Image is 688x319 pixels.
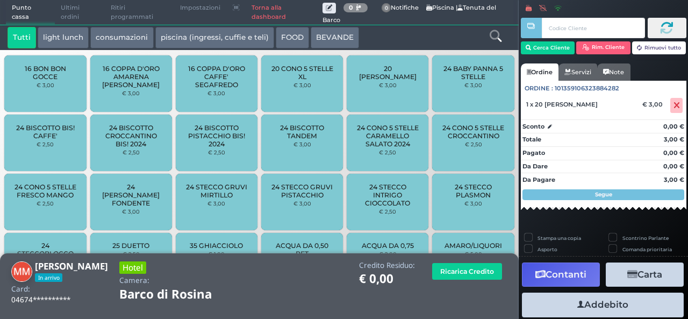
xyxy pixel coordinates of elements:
[123,149,140,155] small: € 2,50
[99,65,163,89] span: 16 COPPA D'ORO AMARENA [PERSON_NAME]
[521,41,575,54] button: Cerca Cliente
[356,65,420,81] span: 20 [PERSON_NAME]
[208,149,225,155] small: € 2,50
[576,41,630,54] button: Rim. Cliente
[276,27,309,48] button: FOOD
[270,124,334,140] span: 24 BISCOTTO TANDEM
[445,242,502,250] span: AMARO/LIQUORI
[359,261,415,270] h4: Credito Residuo:
[311,27,359,48] button: BEVANDE
[432,263,502,280] button: Ricarica Credito
[382,3,391,13] span: 0
[55,1,105,25] span: Ultimi ordini
[99,124,163,148] span: 24 BISCOTTO CROCCANTINO BIS! 2024
[664,136,684,143] strong: 3,00 €
[522,162,548,170] strong: Da Dare
[119,277,149,285] h4: Camera:
[123,251,140,257] small: € 2,50
[99,183,163,207] span: 24 [PERSON_NAME] FONDENTE
[185,65,249,89] span: 16 COPPA D'ORO CAFFE' SEGAFREDO
[664,176,684,183] strong: 3,00 €
[6,1,55,25] span: Punto cassa
[606,263,684,287] button: Carta
[155,27,274,48] button: piscina (ingressi, cuffie e teli)
[641,101,668,108] div: € 3,00
[522,122,544,131] strong: Sconto
[522,293,684,317] button: Addebito
[359,272,415,286] h1: € 0,00
[293,200,311,207] small: € 3,00
[293,82,311,88] small: € 3,00
[105,1,174,25] span: Ritiri programmati
[379,251,397,257] small: € 2,00
[270,65,334,81] span: 20 CONO 5 STELLE XL
[663,162,684,170] strong: 0,00 €
[37,141,54,147] small: € 2,50
[622,246,672,253] label: Comanda prioritaria
[35,260,108,272] b: [PERSON_NAME]
[185,183,249,199] span: 24 STECCO GRUVI MIRTILLO
[112,242,149,250] span: 25 DUETTO
[522,176,555,183] strong: Da Pagare
[464,200,482,207] small: € 3,00
[35,273,62,282] span: In arrivo
[597,63,630,81] a: Note
[119,261,146,274] h3: Hotel
[537,235,581,242] label: Stampa una copia
[270,242,334,258] span: ACQUA DA 0,50 PET
[464,251,482,257] small: € 5,00
[622,235,669,242] label: Scontrino Parlante
[37,200,54,207] small: € 2,50
[379,82,397,88] small: € 3,00
[13,242,77,258] span: 24 STECCOBLOCCO
[8,27,36,48] button: Tutti
[13,65,77,81] span: 16 BON BON GOCCE
[119,288,242,301] h1: Barco di Rosina
[207,200,225,207] small: € 3,00
[185,124,249,148] span: 24 BISCOTTO PISTACCHIO BIS! 2024
[379,149,396,155] small: € 2,50
[558,63,597,81] a: Servizi
[537,246,557,253] label: Asporto
[632,41,686,54] button: Rimuovi tutto
[555,84,619,93] span: 101359106323884282
[208,251,225,257] small: € 1,00
[526,101,598,108] span: 1 x 20 [PERSON_NAME]
[122,208,140,215] small: € 3,00
[441,65,505,81] span: 24 BABY PANNA 5 STELLE
[38,27,89,48] button: light lunch
[356,124,420,148] span: 24 CONO 5 STELLE CARAMELLO SALATO 2024
[293,141,311,147] small: € 3,00
[122,90,140,96] small: € 3,00
[190,242,243,250] span: 35 GHIACCIOLO
[441,183,505,199] span: 24 STECCO PLASMON
[542,18,644,38] input: Codice Cliente
[465,141,482,147] small: € 2,50
[349,4,353,11] b: 0
[13,124,77,140] span: 24 BISCOTTO BIS! CAFFE'
[90,27,153,48] button: consumazioni
[174,1,226,16] span: Impostazioni
[522,136,541,143] strong: Totale
[379,208,396,215] small: € 2,50
[246,1,322,25] a: Torna alla dashboard
[362,242,414,250] span: ACQUA DA 0,75
[441,124,505,140] span: 24 CONO 5 STELLE CROCCANTINO
[663,123,684,130] strong: 0,00 €
[13,183,77,199] span: 24 CONO 5 STELLE FRESCO MANGO
[525,84,553,93] span: Ordine :
[595,191,612,198] strong: Segue
[11,261,32,282] img: Marco Mazzoccoli
[356,183,420,207] span: 24 STECCO INTRIGO CIOCCOLATO
[270,183,334,199] span: 24 STECCO GRUVI PISTACCHIO
[207,90,225,96] small: € 3,00
[11,285,30,293] h4: Card:
[663,149,684,157] strong: 0,00 €
[522,263,600,287] button: Contanti
[522,149,545,157] strong: Pagato
[521,63,558,81] a: Ordine
[464,82,482,88] small: € 3,00
[37,82,54,88] small: € 3,00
